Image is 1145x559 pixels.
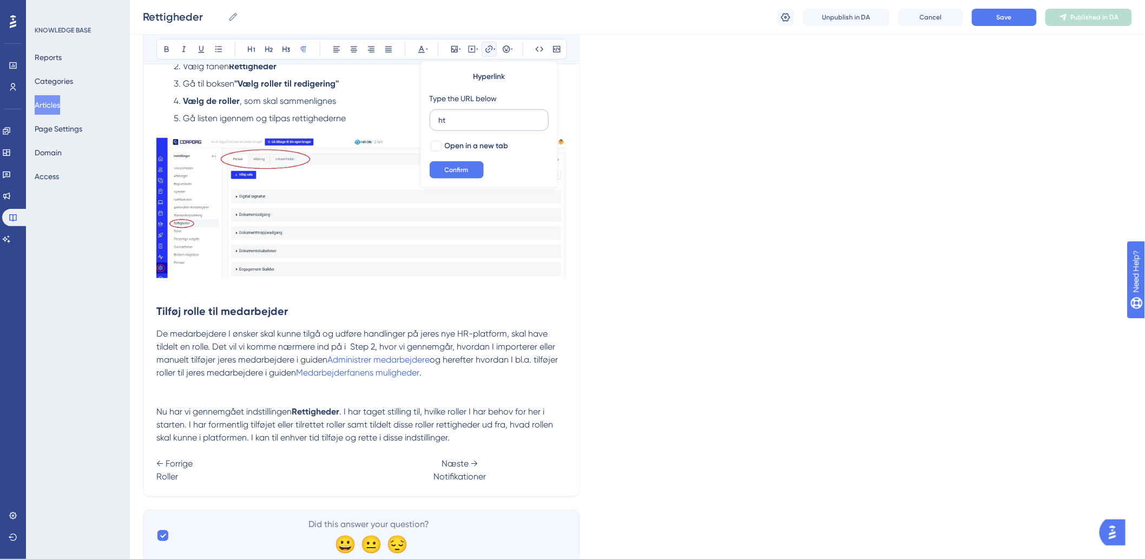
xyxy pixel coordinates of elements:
[183,78,234,89] span: Gå til boksen
[972,9,1037,26] button: Save
[386,536,404,553] div: 😔
[183,113,346,123] span: Gå listen igennem og tilpas rettighederne
[419,367,422,378] span: .
[439,114,539,126] input: Type the value
[156,406,555,443] span: . I har taget stilling til, hvilke roller I har behov for her i starten. I har formentlig tilføje...
[156,458,573,482] span: ← Forrige Næste → Roller Notifikationer
[229,61,277,71] strong: Rettigheder
[156,305,288,318] strong: Tilføj rolle til medarbejder
[898,9,963,26] button: Cancel
[822,13,871,22] span: Unpublish in DA
[360,536,378,553] div: 😐
[35,71,73,91] button: Categories
[997,13,1012,22] span: Save
[156,328,557,365] span: De medarbejdere I ønsker skal kunne tilgå og udføre handlinger på jeres nye HR-platform, skal hav...
[430,92,497,105] div: Type the URL below
[327,354,430,365] a: Administrer medarbejdere
[1071,13,1119,22] span: Published in DA
[35,167,59,186] button: Access
[445,140,509,153] span: Open in a new tab
[35,119,82,139] button: Page Settings
[445,166,469,174] span: Confirm
[473,70,505,83] span: Hyperlink
[292,406,339,417] strong: Rettigheder
[143,9,223,24] input: Article Name
[156,406,292,417] span: Nu har vi gennemgået indstillingen
[183,61,229,71] span: Vælg fanen
[240,96,336,106] span: , som skal sammenlignes
[309,518,430,531] span: Did this answer your question?
[1100,516,1132,549] iframe: UserGuiding AI Assistant Launcher
[183,96,240,106] strong: Vælg de roller
[234,78,339,89] strong: ''Vælg roller til redigering''
[25,3,68,16] span: Need Help?
[334,536,352,553] div: 😀
[35,95,60,115] button: Articles
[35,26,91,35] div: KNOWLEDGE BASE
[1045,9,1132,26] button: Published in DA
[296,367,419,378] a: Medarbejderfanens muligheder
[35,143,62,162] button: Domain
[156,138,567,278] img: Notion Image
[430,161,484,179] button: Confirm
[35,48,62,67] button: Reports
[920,13,942,22] span: Cancel
[803,9,890,26] button: Unpublish in DA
